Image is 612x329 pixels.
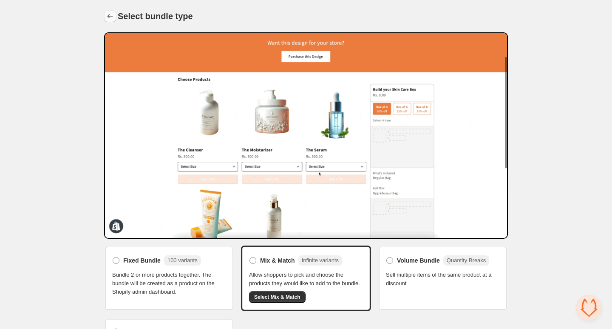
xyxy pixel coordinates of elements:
span: Bundle 2 or more products together. The bundle will be created as a product on the Shopify admin ... [112,271,226,296]
span: Infinite variants [302,257,339,263]
span: Fixed Bundle [123,256,161,265]
span: 100 variants [167,257,198,263]
span: Mix & Match [260,256,295,265]
span: Sell multiple items of the same product at a discount [386,271,500,288]
span: Allow shoppers to pick and choose the products they would like to add to the bundle. [249,271,363,288]
h1: Select bundle type [118,11,193,21]
button: Back [104,10,116,22]
span: Select Mix & Match [254,294,300,300]
img: Bundle Preview [104,32,508,239]
span: Quantity Breaks [447,257,486,263]
span: Volume Bundle [397,256,440,265]
button: Select Mix & Match [249,291,306,303]
div: Open chat [576,295,602,320]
